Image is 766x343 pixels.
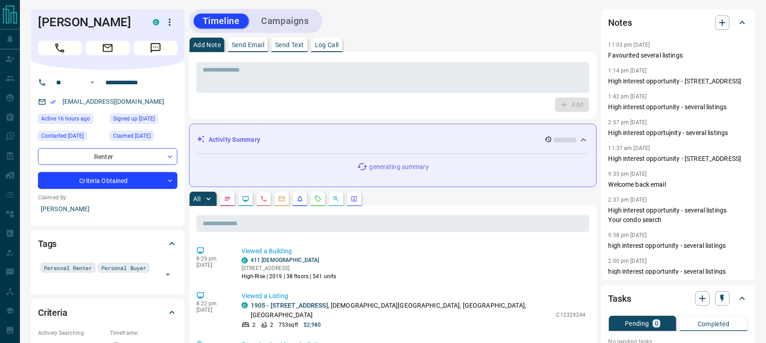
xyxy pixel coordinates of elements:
[251,301,552,320] p: , [DEMOGRAPHIC_DATA][GEOGRAPHIC_DATA], [GEOGRAPHIC_DATA], [GEOGRAPHIC_DATA]
[242,272,337,280] p: High-Rise | 2019 | 38 floors | 541 units
[62,98,165,105] a: [EMAIL_ADDRESS][DOMAIN_NAME]
[38,148,177,165] div: Renter
[609,15,632,30] h2: Notes
[609,291,631,306] h2: Tasks
[44,263,92,272] span: Personal Renter
[275,42,304,48] p: Send Text
[315,42,339,48] p: Log Call
[609,42,650,48] p: 11:03 pm [DATE]
[194,14,249,29] button: Timeline
[351,195,358,203] svg: Agent Actions
[242,291,586,301] p: Viewed a Listing
[162,268,174,281] button: Open
[609,119,647,126] p: 2:57 pm [DATE]
[242,257,248,264] div: condos.ca
[609,206,748,225] p: High interest opportunity - several listings Your condo search
[296,195,304,203] svg: Listing Alerts
[196,300,228,307] p: 8:22 pm
[609,180,748,189] p: Welcome back email
[242,195,249,203] svg: Lead Browsing Activity
[609,77,748,86] p: High interest opportunity - [STREET_ADDRESS]
[609,288,748,309] div: Tasks
[252,14,318,29] button: Campaigns
[38,41,81,55] span: Call
[609,232,647,238] p: 9:58 pm [DATE]
[278,195,285,203] svg: Emails
[38,202,177,217] p: [PERSON_NAME]
[251,257,319,263] a: 411 [DEMOGRAPHIC_DATA]
[196,262,228,268] p: [DATE]
[38,193,177,202] p: Claimed By:
[609,197,647,203] p: 2:37 pm [DATE]
[609,258,647,264] p: 2:00 pm [DATE]
[38,131,105,144] div: Sat Aug 09 2025
[270,321,273,329] p: 2
[333,195,340,203] svg: Opportunities
[134,41,177,55] span: Message
[609,93,647,100] p: 1:42 pm [DATE]
[232,42,264,48] p: Send Email
[110,114,177,126] div: Tue Jan 11 2022
[242,302,248,309] div: condos.ca
[251,302,328,309] a: 1905 - [STREET_ADDRESS]
[209,135,260,145] p: Activity Summary
[655,320,658,327] p: 0
[279,321,298,329] p: 753 sqft
[260,195,267,203] svg: Calls
[698,321,730,327] p: Completed
[110,329,177,337] p: Timeframe:
[86,41,129,55] span: Email
[370,162,429,172] p: generating summary
[113,131,151,140] span: Claimed [DATE]
[38,305,67,320] h2: Criteria
[609,12,748,34] div: Notes
[609,241,748,251] p: high interest opportunity - several listings
[196,256,228,262] p: 8:29 pm
[625,320,649,327] p: Pending
[252,321,256,329] p: 2
[38,329,105,337] p: Actively Searching:
[314,195,322,203] svg: Requests
[609,267,748,276] p: high interest opportunity - several listings
[609,145,650,151] p: 11:37 am [DATE]
[38,15,139,29] h1: [PERSON_NAME]
[101,263,147,272] span: Personal Buyer
[609,68,647,74] p: 1:14 pm [DATE]
[557,311,586,319] p: C12329244
[242,264,337,272] p: [STREET_ADDRESS]
[304,321,321,329] p: $2,980
[197,131,589,148] div: Activity Summary
[609,51,748,60] p: Favourited several listings
[196,307,228,313] p: [DATE]
[41,114,90,123] span: Active 16 hours ago
[38,114,105,126] div: Wed Aug 13 2025
[38,233,177,255] div: Tags
[609,171,647,177] p: 9:35 pm [DATE]
[609,154,748,164] p: High interest opportunity - [STREET_ADDRESS]
[87,77,98,88] button: Open
[224,195,231,203] svg: Notes
[153,19,159,25] div: condos.ca
[609,128,748,138] p: High interest opportujnity - several listings
[38,302,177,324] div: Criteria
[193,42,221,48] p: Add Note
[110,131,177,144] div: Tue Jan 11 2022
[193,196,200,202] p: All
[50,99,56,105] svg: Email Verified
[38,237,57,251] h2: Tags
[242,246,586,256] p: Viewed a Building
[609,102,748,112] p: High interest opportunity - several listings
[113,114,155,123] span: Signed up [DATE]
[38,172,177,189] div: Criteria Obtained
[41,131,84,140] span: Contacted [DATE]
